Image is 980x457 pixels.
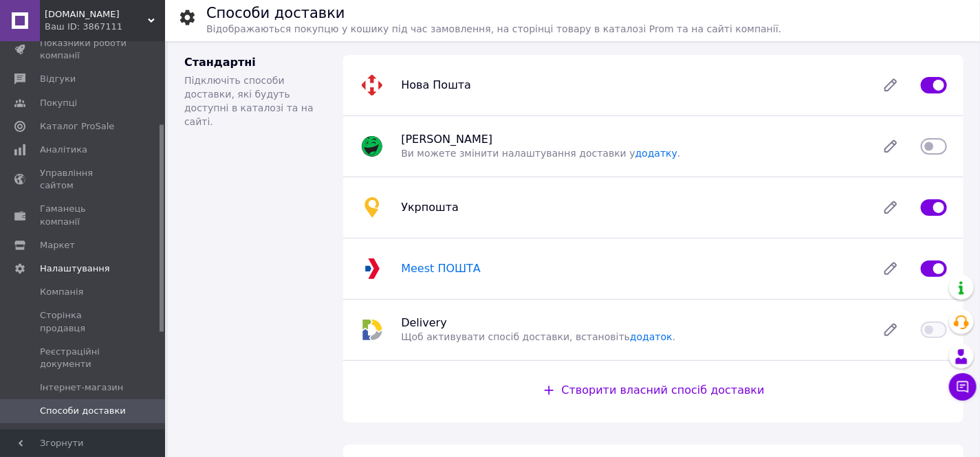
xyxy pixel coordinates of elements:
[40,429,116,441] span: Способи оплати
[40,73,76,85] span: Відгуки
[40,239,75,252] span: Маркет
[206,23,781,34] span: Відображаються покупцю у кошику під час замовлення, на сторінці товару в каталозі Prom та на сайт...
[40,167,127,192] span: Управління сайтом
[206,5,345,21] h1: Способи доставки
[401,316,446,329] span: Delivery
[40,309,127,334] span: Сторінка продавця
[401,262,481,275] span: Meest ПОШТА
[40,144,87,156] span: Аналітика
[949,373,977,401] button: Чат з покупцем
[40,120,114,133] span: Каталог ProSale
[401,78,471,91] span: Нова Пошта
[40,381,123,394] span: Інтернет-магазин
[401,148,680,159] span: Ви можете змінити налаштування доставки у .
[40,203,127,227] span: Гаманець компанії
[401,331,675,342] span: Щоб активувати спосіб доставки, встановіть .
[45,8,148,21] span: tomm.com.ua
[635,148,677,159] a: додатку
[40,405,126,417] span: Способи доставки
[40,286,83,298] span: Компанія
[401,133,492,146] span: [PERSON_NAME]
[184,56,256,69] span: Стандартні
[630,331,673,342] a: додаток
[40,97,77,109] span: Покупці
[40,346,127,370] span: Реєстраційні документи
[562,383,765,397] span: Створити власний спосіб доставки
[401,201,459,214] span: Укрпошта
[45,21,165,33] div: Ваш ID: 3867111
[40,37,127,62] span: Показники роботи компанії
[184,75,314,127] span: Підключіть способи доставки, які будуть доступні в каталозі та на сайті.
[40,263,110,275] span: Налаштування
